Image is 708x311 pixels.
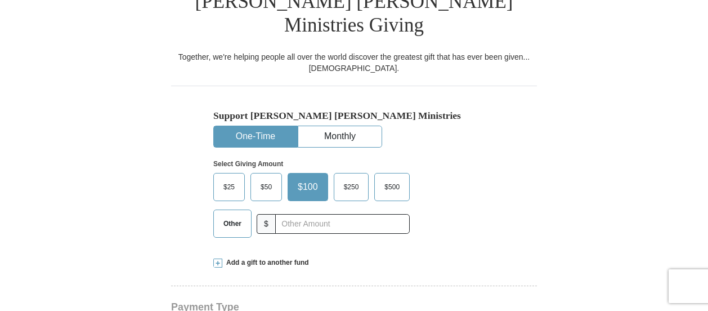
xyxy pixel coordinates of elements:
strong: Select Giving Amount [213,160,283,168]
input: Other Amount [275,214,410,234]
span: $25 [218,179,240,196]
span: Add a gift to another fund [222,258,309,268]
span: $500 [379,179,405,196]
span: $250 [338,179,365,196]
button: One-Time [214,126,297,147]
div: Together, we're helping people all over the world discover the greatest gift that has ever been g... [171,51,537,74]
h5: Support [PERSON_NAME] [PERSON_NAME] Ministries [213,110,495,122]
button: Monthly [298,126,382,147]
span: $100 [292,179,324,196]
span: Other [218,215,247,232]
span: $ [257,214,276,234]
span: $50 [255,179,277,196]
